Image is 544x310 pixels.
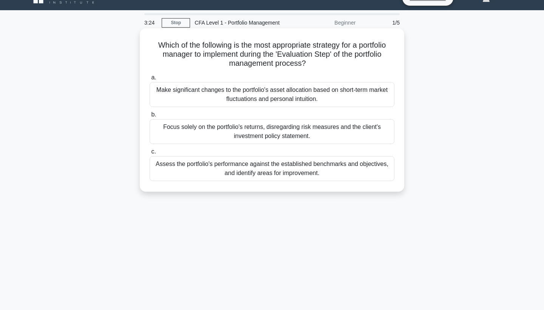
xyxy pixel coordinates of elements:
[360,15,404,30] div: 1/5
[162,18,190,28] a: Stop
[151,148,156,155] span: c.
[140,15,162,30] div: 3:24
[151,74,156,81] span: a.
[150,119,394,144] div: Focus solely on the portfolio's returns, disregarding risk measures and the client's investment p...
[294,15,360,30] div: Beginner
[150,82,394,107] div: Make significant changes to the portfolio's asset allocation based on short-term market fluctuati...
[151,111,156,118] span: b.
[150,156,394,181] div: Assess the portfolio's performance against the established benchmarks and objectives, and identif...
[190,15,294,30] div: CFA Level 1 - Portfolio Management
[149,40,395,68] h5: Which of the following is the most appropriate strategy for a portfolio manager to implement duri...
